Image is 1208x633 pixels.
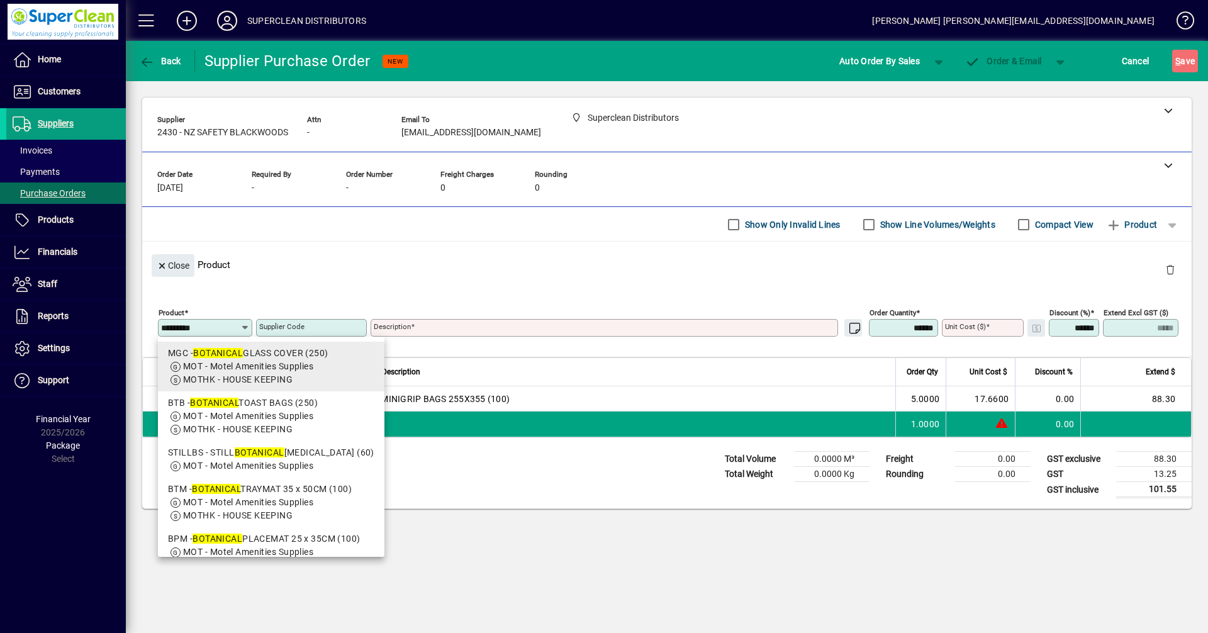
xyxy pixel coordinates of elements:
[1172,50,1198,72] button: Save
[148,259,198,271] app-page-header-button: Close
[6,140,126,161] a: Invoices
[38,54,61,64] span: Home
[401,128,541,138] span: [EMAIL_ADDRESS][DOMAIN_NAME]
[839,51,920,71] span: Auto Order By Sales
[6,76,126,108] a: Customers
[307,128,310,138] span: -
[183,497,313,507] span: MOT - Motel Amenities Supplies
[1032,218,1093,231] label: Compact View
[1035,365,1073,379] span: Discount %
[1015,386,1080,412] td: 0.00
[193,534,242,544] em: BOTANICAL
[38,247,77,257] span: Financials
[1080,386,1191,412] td: 88.30
[895,412,946,437] td: 1.0000
[183,424,293,434] span: MOTHK - HOUSE KEEPING
[158,391,384,441] mat-option: BTB - BOTANICAL TOAST BAGS (250)
[970,365,1007,379] span: Unit Cost $
[907,365,938,379] span: Order Qty
[190,398,238,408] em: BOTANICAL
[1155,264,1185,275] app-page-header-button: Delete
[833,50,926,72] button: Auto Order By Sales
[6,44,126,76] a: Home
[158,478,384,527] mat-option: BTM - BOTANICAL TRAYMAT 35 x 50CM (100)
[157,183,183,193] span: [DATE]
[259,322,305,331] mat-label: Supplier Code
[374,322,411,331] mat-label: Description
[1041,467,1116,482] td: GST
[1119,50,1153,72] button: Cancel
[895,386,946,412] td: 5.0000
[13,167,60,177] span: Payments
[1104,308,1168,317] mat-label: Extend excl GST ($)
[946,386,1015,412] td: 17.6600
[36,414,91,424] span: Financial Year
[880,452,955,467] td: Freight
[1155,254,1185,284] button: Delete
[38,311,69,321] span: Reports
[247,11,366,31] div: SUPERCLEAN DISTRIBUTORS
[192,484,240,494] em: BOTANICAL
[158,342,384,391] mat-option: MGC - BOTANICAL GLASS COVER (250)
[719,467,794,482] td: Total Weight
[158,527,384,577] mat-option: BPM - BOTANICAL PLACEMAT 25 x 35CM (100)
[870,308,916,317] mat-label: Order Quantity
[152,254,194,277] button: Close
[6,301,126,332] a: Reports
[167,9,207,32] button: Add
[183,411,313,421] span: MOT - Motel Amenities Supplies
[6,365,126,396] a: Support
[168,396,374,410] div: BTB - TOAST BAGS (250)
[1175,56,1180,66] span: S
[168,532,374,546] div: BPM - PLACEMAT 25 x 35CM (100)
[719,452,794,467] td: Total Volume
[13,145,52,155] span: Invoices
[157,255,189,276] span: Close
[1167,3,1192,43] a: Knowledge Base
[1049,308,1090,317] mat-label: Discount (%)
[142,242,1192,288] div: Product
[183,361,313,371] span: MOT - Motel Amenities Supplies
[955,452,1031,467] td: 0.00
[38,375,69,385] span: Support
[136,50,184,72] button: Back
[381,393,510,405] span: MINIGRIP BAGS 255X355 (100)
[183,374,293,384] span: MOTHK - HOUSE KEEPING
[794,467,870,482] td: 0.0000 Kg
[382,365,420,379] span: Description
[38,118,74,128] span: Suppliers
[38,343,70,353] span: Settings
[252,183,254,193] span: -
[1041,452,1116,467] td: GST exclusive
[1122,51,1149,71] span: Cancel
[1116,467,1192,482] td: 13.25
[346,183,349,193] span: -
[183,510,293,520] span: MOTHK - HOUSE KEEPING
[1116,482,1192,498] td: 101.55
[1041,482,1116,498] td: GST inclusive
[38,279,57,289] span: Staff
[6,269,126,300] a: Staff
[1015,412,1080,437] td: 0.00
[955,467,1031,482] td: 0.00
[159,308,184,317] mat-label: Product
[168,446,374,459] div: STILLBS - STILL [MEDICAL_DATA] (60)
[1116,452,1192,467] td: 88.30
[6,161,126,182] a: Payments
[878,218,995,231] label: Show Line Volumes/Weights
[204,51,371,71] div: Supplier Purchase Order
[168,483,374,496] div: BTM - TRAYMAT 35 x 50CM (100)
[13,188,86,198] span: Purchase Orders
[6,182,126,204] a: Purchase Orders
[183,461,313,471] span: MOT - Motel Amenities Supplies
[6,333,126,364] a: Settings
[193,348,243,358] em: BOTANICAL
[235,447,284,457] em: BOTANICAL
[742,218,841,231] label: Show Only Invalid Lines
[157,128,288,138] span: 2430 - NZ SAFETY BLACKWOODS
[6,204,126,236] a: Products
[945,322,986,331] mat-label: Unit Cost ($)
[6,237,126,268] a: Financials
[38,215,74,225] span: Products
[440,183,445,193] span: 0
